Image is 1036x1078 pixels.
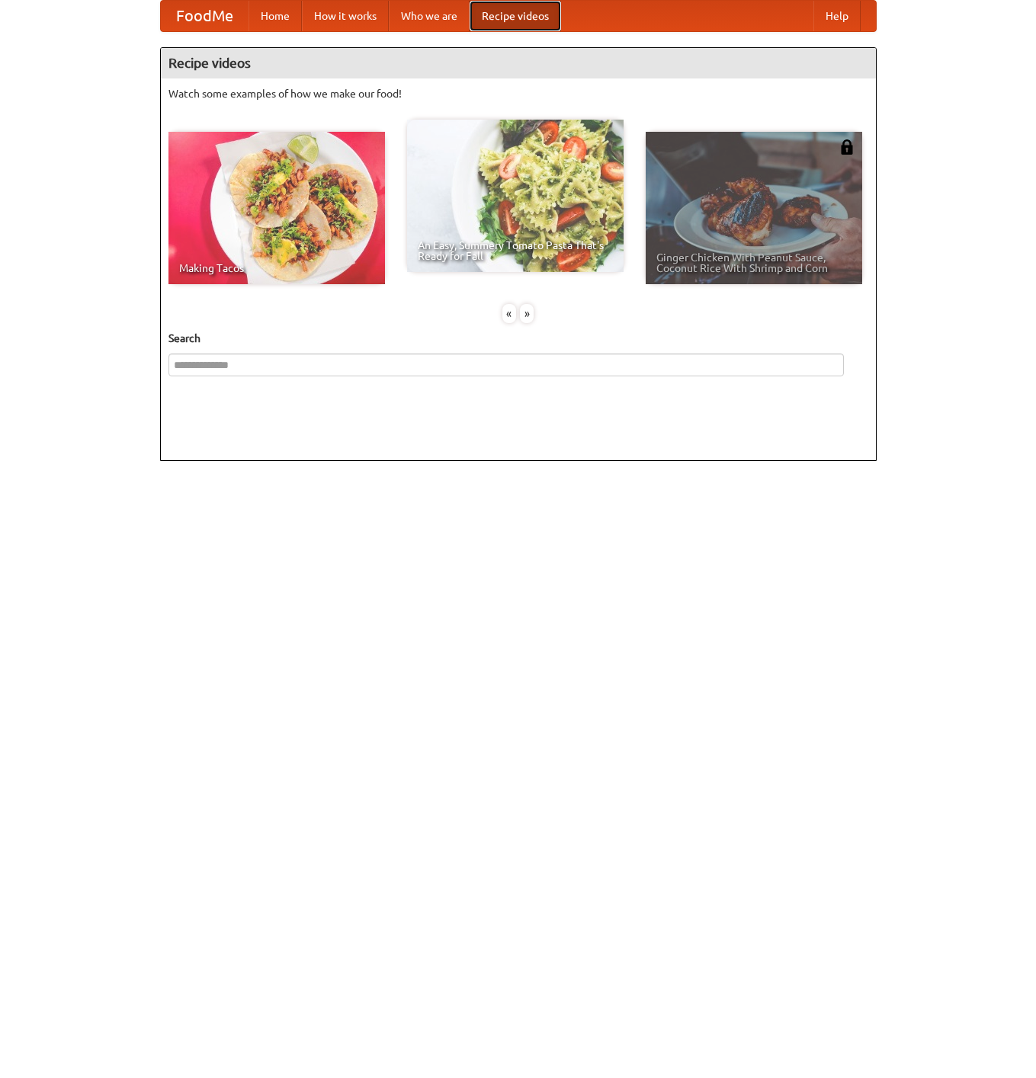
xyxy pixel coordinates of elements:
span: Making Tacos [179,263,374,273]
a: How it works [302,1,389,31]
div: » [520,304,534,323]
a: Who we are [389,1,470,31]
a: Recipe videos [470,1,561,31]
a: Making Tacos [168,132,385,284]
h4: Recipe videos [161,48,876,78]
a: FoodMe [161,1,249,31]
a: An Easy, Summery Tomato Pasta That's Ready for Fall [407,120,624,272]
a: Home [249,1,302,31]
h5: Search [168,331,868,346]
p: Watch some examples of how we make our food! [168,86,868,101]
span: An Easy, Summery Tomato Pasta That's Ready for Fall [418,240,613,261]
img: 483408.png [839,139,855,155]
div: « [502,304,516,323]
a: Help [813,1,861,31]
